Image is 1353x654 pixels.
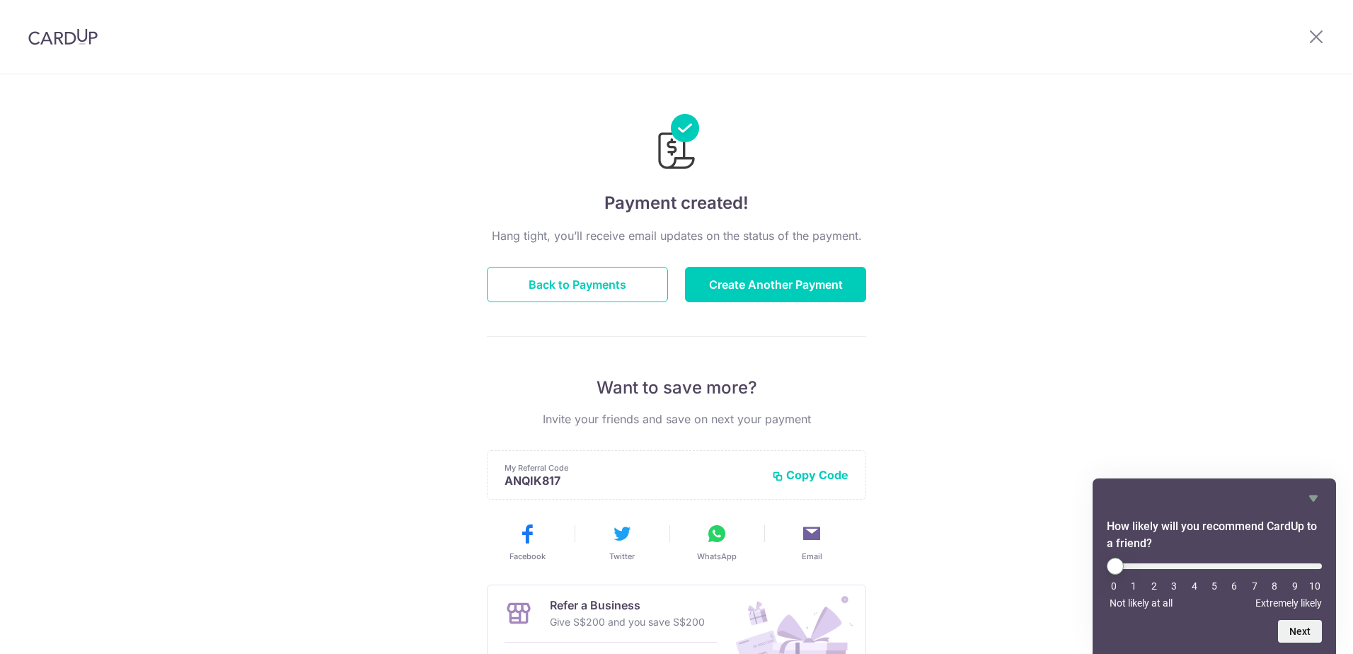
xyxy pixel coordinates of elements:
li: 5 [1207,580,1221,592]
li: 7 [1248,580,1262,592]
p: Invite your friends and save on next your payment [487,411,866,428]
button: Email [770,522,853,562]
button: Facebook [485,522,569,562]
p: Want to save more? [487,377,866,399]
span: WhatsApp [697,551,737,562]
button: Create Another Payment [685,267,866,302]
li: 0 [1107,580,1121,592]
button: Next question [1278,620,1322,643]
li: 8 [1267,580,1282,592]
p: Refer a Business [550,597,705,614]
button: Back to Payments [487,267,668,302]
button: Twitter [580,522,664,562]
button: WhatsApp [675,522,759,562]
li: 4 [1187,580,1202,592]
li: 1 [1127,580,1141,592]
li: 3 [1167,580,1181,592]
p: My Referral Code [505,462,761,474]
p: ANQIK817 [505,474,761,488]
button: Hide survey [1305,490,1322,507]
div: How likely will you recommend CardUp to a friend? Select an option from 0 to 10, with 0 being Not... [1107,490,1322,643]
span: Twitter [609,551,635,562]
img: Payments [654,114,699,173]
h2: How likely will you recommend CardUp to a friend? Select an option from 0 to 10, with 0 being Not... [1107,518,1322,552]
span: Not likely at all [1110,597,1173,609]
img: CardUp [28,28,98,45]
button: Copy Code [772,468,848,482]
p: Give S$200 and you save S$200 [550,614,705,631]
span: Extremely likely [1255,597,1322,609]
span: Facebook [509,551,546,562]
li: 9 [1288,580,1302,592]
li: 6 [1227,580,1241,592]
p: Hang tight, you’ll receive email updates on the status of the payment. [487,227,866,244]
li: 2 [1147,580,1161,592]
h4: Payment created! [487,190,866,216]
li: 10 [1308,580,1322,592]
span: Email [802,551,822,562]
div: How likely will you recommend CardUp to a friend? Select an option from 0 to 10, with 0 being Not... [1107,558,1322,609]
